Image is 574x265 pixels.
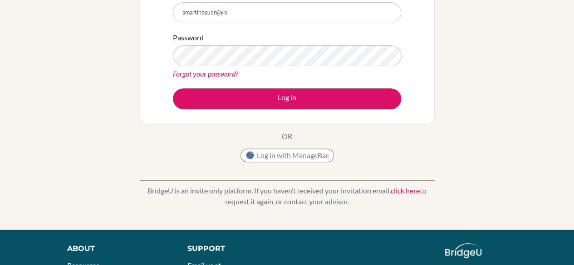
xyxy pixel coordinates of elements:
[173,32,204,43] label: Password
[173,88,401,109] button: Log in
[391,186,420,195] a: click here
[173,69,238,78] a: Forgot your password?
[67,243,167,254] div: About
[187,243,278,254] div: Support
[240,149,334,162] button: Log in with ManageBac
[282,131,292,142] p: OR
[445,243,482,258] img: logo_white@2x-f4f0deed5e89b7ecb1c2cc34c3e3d731f90f0f143d5ea2071677605dd97b5244.png
[140,185,435,207] p: BridgeU is an invite only platform. If you haven’t received your invitation email, to request it ...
